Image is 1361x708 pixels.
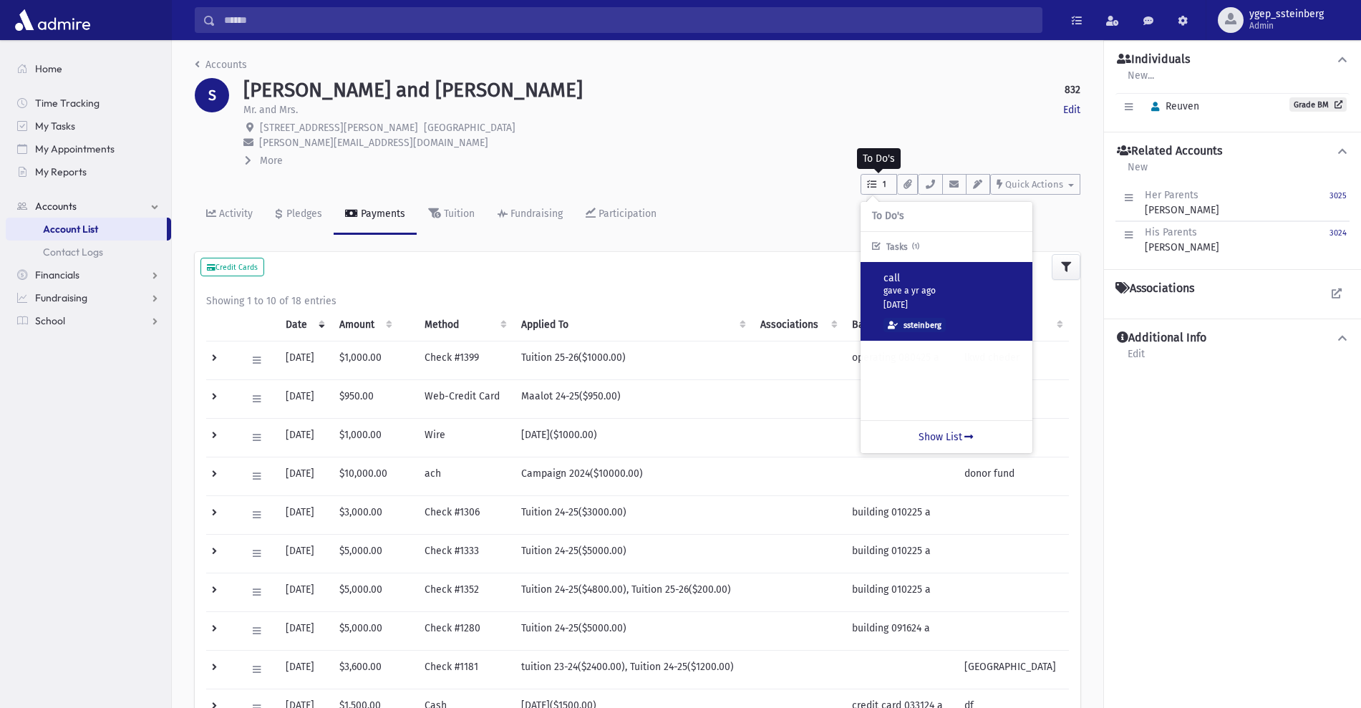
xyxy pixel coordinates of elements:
td: [GEOGRAPHIC_DATA] [956,650,1069,689]
td: tuition 23-24($2400.00), Tuition 24-25($1200.00) [513,650,752,689]
td: operating 080425 a [843,341,956,379]
td: Check #1306 [416,495,512,534]
a: Show List [861,420,1032,453]
a: Edit [1063,102,1080,117]
p: Mr. and Mrs. [243,102,298,117]
td: $10,000.00 [331,457,399,495]
div: [PERSON_NAME] [1145,225,1219,255]
td: ach [416,457,512,495]
div: Activity [216,208,253,220]
td: [DATE] [277,573,331,611]
div: 1 [861,202,1032,453]
td: $1,000.00 [331,418,399,457]
a: Grade BM [1289,97,1347,112]
div: [PERSON_NAME] [1145,188,1219,218]
th: Method: activate to sort column ascending [416,309,512,341]
th: Associations: activate to sort column ascending [752,309,843,341]
p: gave a yr ago [883,286,1021,298]
a: Fundraising [6,286,171,309]
td: Check #1352 [416,573,512,611]
span: ygep_ssteinberg [1249,9,1324,20]
span: Admin [1249,20,1324,31]
span: Contact Logs [43,246,103,258]
span: [DATE] [883,301,908,311]
span: [STREET_ADDRESS][PERSON_NAME] [260,122,418,134]
td: [DATE] [277,534,331,573]
a: Accounts [6,195,171,218]
td: $5,000.00 [331,534,399,573]
td: $950.00 [331,379,399,418]
a: My Appointments [6,137,171,160]
td: Web-Credit Card [416,379,512,418]
td: Check #1181 [416,650,512,689]
td: Check #1333 [416,534,512,573]
td: Tuition 25-26($1000.00) [513,341,752,379]
span: School [35,314,65,327]
button: 1 [861,174,897,195]
td: building 010225 a [843,573,956,611]
h4: Individuals [1117,52,1190,67]
span: My Reports [35,165,87,178]
span: [GEOGRAPHIC_DATA] [424,122,515,134]
td: Tuition 24-25($5000.00) [513,611,752,650]
a: My Tasks [6,115,171,137]
th: Batch: activate to sort column ascending [843,309,956,341]
small: Credit Cards [207,263,258,272]
span: More [260,155,283,167]
div: Pledges [284,208,322,220]
div: Participation [596,208,657,220]
p: call [883,271,1021,286]
button: Individuals [1115,52,1350,67]
span: ssteinberg [883,319,946,333]
span: To Do's [872,210,904,223]
div: Fundraising [508,208,563,220]
td: [DATE]($1000.00) [513,418,752,457]
a: Time Tracking [6,92,171,115]
span: Fundraising [35,291,87,304]
th: Applied To: activate to sort column ascending [513,309,752,341]
a: Activity [195,195,264,235]
a: New... [1127,67,1155,93]
small: 3025 [1329,191,1347,200]
td: $3,600.00 [331,650,399,689]
span: Financials [35,268,79,281]
nav: breadcrumb [195,57,247,78]
td: Wire [416,418,512,457]
td: Tuition 24-25($4800.00), Tuition 25-26($200.00) [513,573,752,611]
td: [DATE] [277,379,331,418]
td: building 010225 a [843,495,956,534]
td: [DATE] [277,611,331,650]
div: Showing 1 to 10 of 18 entries [206,294,1069,309]
a: New [1127,159,1148,185]
div: Tuition [441,208,475,220]
img: AdmirePro [11,6,94,34]
h4: Related Accounts [1117,144,1222,159]
a: Payments [334,195,417,235]
a: Participation [574,195,668,235]
td: Tuition 24-25($3000.00) [513,495,752,534]
span: Quick Actions [1005,179,1063,190]
span: Reuven [1145,100,1199,112]
td: [DATE] [277,457,331,495]
button: More [243,153,284,168]
small: 3024 [1329,228,1347,238]
h4: Associations [1115,281,1194,296]
td: building 010225 a [843,534,956,573]
th: Amount: activate to sort column ascending [331,309,399,341]
a: Pledges [264,195,334,235]
td: Check #1399 [416,341,512,379]
td: $1,000.00 [331,341,399,379]
div: Tasks [861,232,1032,262]
a: School [6,309,171,332]
td: $5,000.00 [331,611,399,650]
span: Home [35,62,62,75]
td: [DATE] [277,418,331,457]
a: Contact Logs [6,241,171,263]
span: (1) [908,241,924,253]
td: $5,000.00 [331,573,399,611]
a: Account List [6,218,167,241]
a: Tuition [417,195,486,235]
button: Credit Cards [200,258,264,276]
td: building 091624 a [843,611,956,650]
a: Edit [1127,346,1146,372]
